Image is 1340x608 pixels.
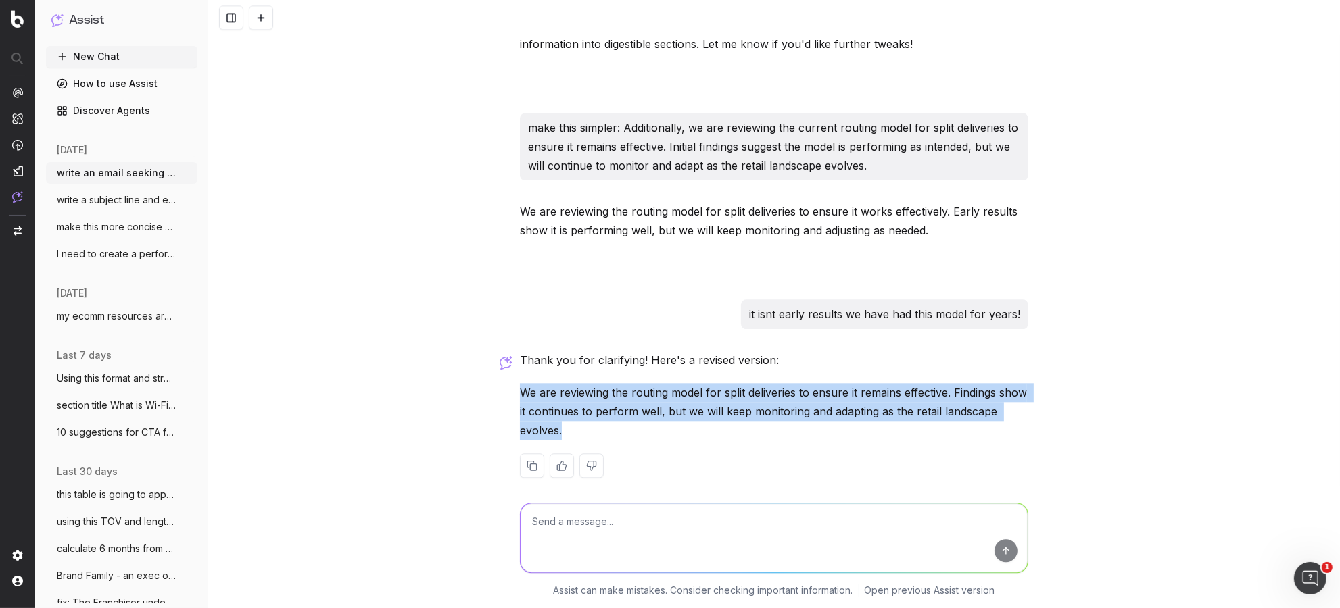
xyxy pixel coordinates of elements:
[57,426,176,439] span: 10 suggestions for CTA for link to windo
[57,247,176,261] span: I need to create a performance review sc
[57,399,176,412] span: section title What is Wi-Fi 7? Wi-Fi 7 (
[554,584,853,597] p: Assist can make mistakes. Consider checking important information.
[749,305,1020,324] p: it isnt early results we have had this model for years!
[14,226,22,236] img: Switch project
[57,569,176,582] span: Brand Family - an exec overview: D AT T
[46,538,197,559] button: calculate 6 months from [DATE]
[57,193,176,207] span: write a subject line and email to our se
[57,349,112,362] span: last 7 days
[520,351,1028,370] p: Thank you for clarifying! Here's a revised version:
[57,515,176,528] span: using this TOV and length: Cold snap? No
[46,100,197,122] a: Discover Agents
[57,372,176,385] span: Using this format and structure and tone
[46,511,197,532] button: using this TOV and length: Cold snap? No
[11,10,24,28] img: Botify logo
[12,550,23,561] img: Setting
[57,465,118,478] span: last 30 days
[12,113,23,124] img: Intelligence
[12,166,23,176] img: Studio
[46,484,197,505] button: this table is going to appear on a [PERSON_NAME]
[57,166,176,180] span: write an email seeking giodance from HR:
[500,356,512,370] img: Botify assist logo
[12,576,23,586] img: My account
[46,565,197,586] button: Brand Family - an exec overview: D AT T
[46,422,197,443] button: 10 suggestions for CTA for link to windo
[1322,562,1333,573] span: 1
[520,202,1028,240] p: We are reviewing the routing model for split deliveries to ensure it works effectively. Early res...
[69,11,104,30] h1: Assist
[46,189,197,211] button: write a subject line and email to our se
[46,216,197,238] button: make this more concise and clear: Hi Mar
[528,118,1020,175] p: make this simpler: Additionally, we are reviewing the current routing model for split deliveries ...
[12,191,23,203] img: Assist
[12,139,23,151] img: Activation
[57,488,176,501] span: this table is going to appear on a [PERSON_NAME]
[46,243,197,265] button: I need to create a performance review sc
[46,305,197,327] button: my ecomm resources are thin. for big eve
[46,395,197,416] button: section title What is Wi-Fi 7? Wi-Fi 7 (
[520,383,1028,440] p: We are reviewing the routing model for split deliveries to ensure it remains effective. Findings ...
[1294,562,1326,594] iframe: Intercom live chat
[57,542,176,555] span: calculate 6 months from [DATE]
[51,11,192,30] button: Assist
[12,87,23,98] img: Analytics
[865,584,995,597] a: Open previous Assist version
[57,286,87,300] span: [DATE]
[46,73,197,95] a: How to use Assist
[57,220,176,234] span: make this more concise and clear: Hi Mar
[57,309,176,323] span: my ecomm resources are thin. for big eve
[57,143,87,157] span: [DATE]
[46,162,197,184] button: write an email seeking giodance from HR:
[51,14,64,26] img: Assist
[46,46,197,68] button: New Chat
[46,368,197,389] button: Using this format and structure and tone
